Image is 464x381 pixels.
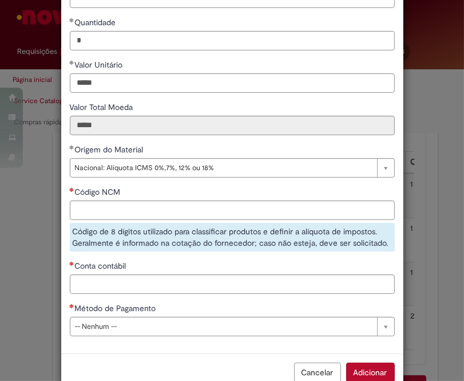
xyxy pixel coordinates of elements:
span: Obrigatório Preenchido [70,145,75,150]
span: Necessários [70,187,75,192]
span: Obrigatório Preenchido [70,60,75,65]
span: Necessários [70,304,75,308]
input: Valor Unitário [70,73,395,93]
input: Valor Total Moeda [70,116,395,135]
input: Código NCM [70,201,395,220]
span: Código NCM [75,187,123,197]
span: Valor Unitário [75,60,125,70]
div: Código de 8 dígitos utilizado para classificar produtos e definir a alíquota de impostos. Geralme... [70,223,395,252]
span: Obrigatório Preenchido [70,18,75,22]
span: Nacional: Alíquota ICMS 0%,7%, 12% ou 18% [75,159,371,177]
span: Método de Pagamento [75,303,158,313]
input: Conta contábil [70,274,395,294]
input: Quantidade [70,31,395,50]
span: Conta contábil [75,261,129,271]
span: Quantidade [75,17,118,28]
span: Somente leitura - Valor Total Moeda [70,102,136,112]
span: -- Nenhum -- [75,317,371,336]
span: Necessários [70,261,75,266]
span: Origem do Material [75,144,146,155]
